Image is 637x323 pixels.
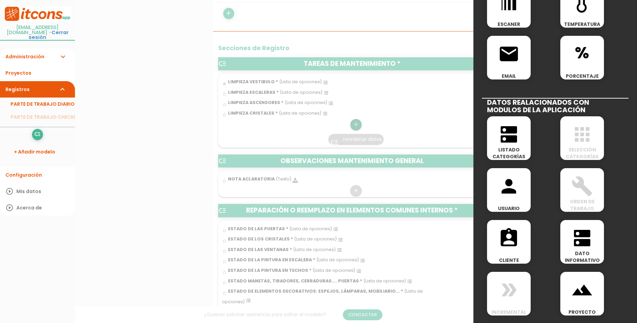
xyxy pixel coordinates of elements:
[571,123,593,145] i: apps
[487,309,531,315] span: INCREMENTAL
[560,250,604,264] span: DATO INFORMATIVO
[487,257,531,264] span: CLIENTE
[487,21,531,28] span: ESCANER
[560,21,604,28] span: TEMPERATURA
[560,309,604,315] span: PROYECTO
[571,175,593,197] i: build
[498,279,520,301] i: double_arrow
[487,73,531,79] span: EMAIL
[487,205,531,212] span: USUARIO
[571,227,593,249] i: dns
[571,279,593,301] i: landscape
[498,175,520,197] i: person
[498,123,520,145] i: dns
[498,227,520,249] i: assignment_ind
[498,43,520,65] i: email
[482,98,628,114] h2: DATOS REALACIONADOS CON MODULOS DE LA APLICACIÓN
[560,198,604,212] span: ORDEN DE TRABAJO
[560,36,604,65] span: %
[560,146,604,160] span: SELECCIÓN CATEGORÍAS
[487,146,531,160] span: LISTADO CATEGORÍAS
[560,73,604,79] span: PORCENTAJE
